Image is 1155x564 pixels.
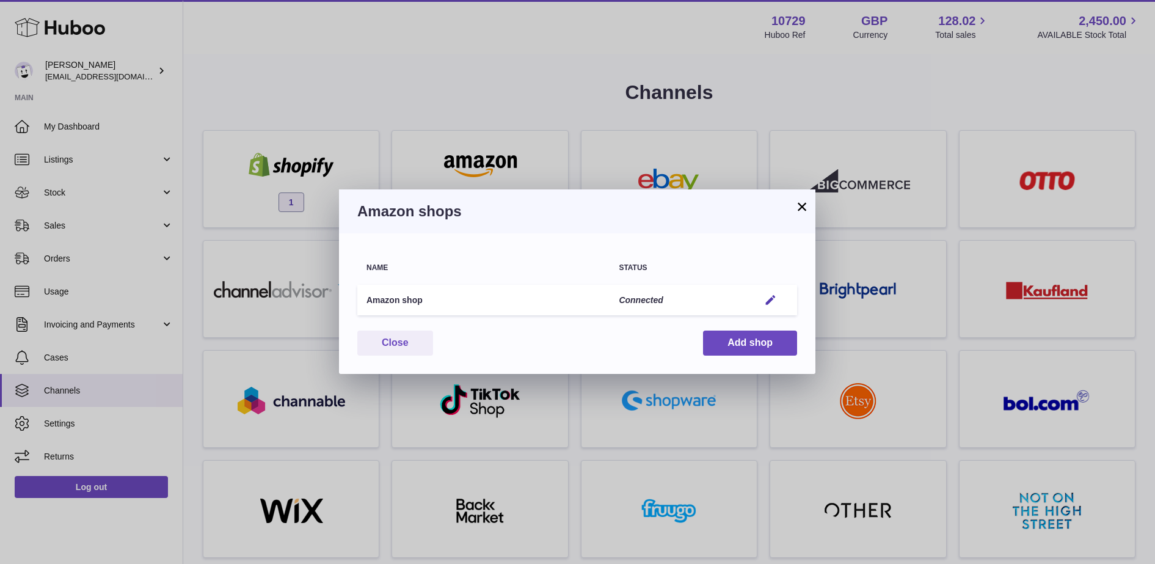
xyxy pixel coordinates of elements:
button: × [795,199,809,214]
td: Connected [610,285,750,316]
button: Close [357,331,433,356]
td: Amazon shop [357,285,610,316]
button: Add shop [703,331,797,356]
h3: Amazon shops [357,202,797,221]
div: Status [619,264,741,272]
div: Name [366,264,600,272]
